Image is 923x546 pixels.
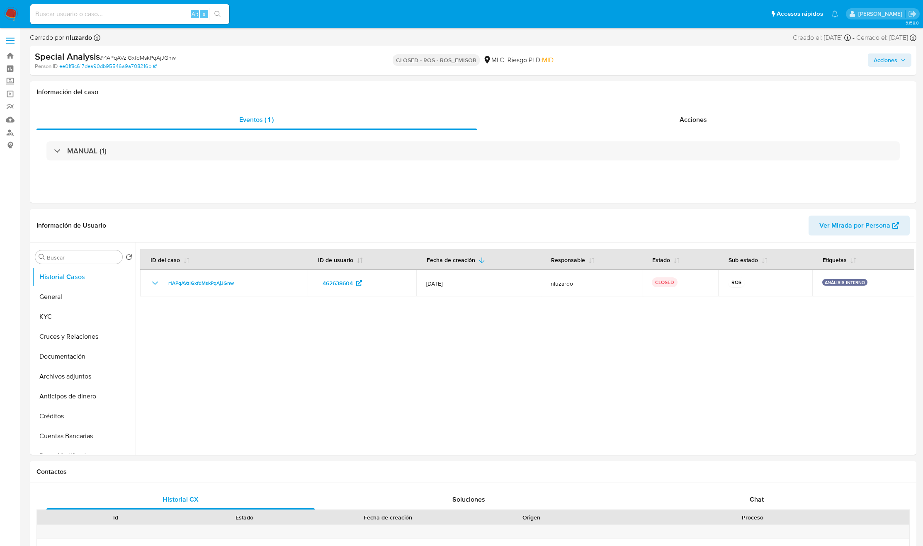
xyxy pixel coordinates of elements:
div: MLC [483,56,504,65]
span: Soluciones [452,495,485,504]
button: Buscar [39,254,45,260]
div: MANUAL (1) [46,141,900,160]
span: Riesgo PLD: [508,56,554,65]
h1: Información de Usuario [36,221,106,230]
p: nicolas.luzardo@mercadolibre.com [858,10,905,18]
h1: Contactos [36,468,910,476]
div: Origen [473,513,590,522]
span: # r1APqAVzlGxfdMskPqAjJGnw [100,53,176,62]
div: Estado [186,513,304,522]
div: Creado el: [DATE] [793,33,851,42]
span: Ver Mirada por Persona [819,216,890,235]
span: Acciones [874,53,897,67]
button: Cuentas Bancarias [32,426,136,446]
button: Datos Modificados [32,446,136,466]
span: Historial CX [163,495,199,504]
button: Documentación [32,347,136,366]
b: Special Analysis [35,50,100,63]
button: Volver al orden por defecto [126,254,132,263]
span: Chat [750,495,764,504]
span: Cerrado por [30,33,92,42]
button: Historial Casos [32,267,136,287]
div: Proceso [602,513,904,522]
a: Notificaciones [831,10,838,17]
button: General [32,287,136,307]
span: Alt [192,10,198,18]
div: Fecha de creación [315,513,461,522]
input: Buscar [47,254,119,261]
span: Acciones [680,115,707,124]
input: Buscar usuario o caso... [30,9,229,19]
button: Cruces y Relaciones [32,327,136,347]
div: Id [57,513,175,522]
button: search-icon [209,8,226,20]
h1: Información del caso [36,88,910,96]
a: ee01f8c617dea90db95546a9a708216b [59,63,157,70]
b: Person ID [35,63,58,70]
b: nluzardo [64,33,92,42]
button: Archivos adjuntos [32,366,136,386]
p: CLOSED - ROS - ROS_EMISOR [393,54,480,66]
span: - [853,33,855,42]
div: Cerrado el: [DATE] [856,33,916,42]
button: KYC [32,307,136,327]
span: MID [542,55,554,65]
span: Accesos rápidos [777,10,823,18]
button: Anticipos de dinero [32,386,136,406]
a: Salir [908,10,917,18]
button: Créditos [32,406,136,426]
span: s [203,10,205,18]
button: Ver Mirada por Persona [809,216,910,235]
button: Acciones [868,53,911,67]
span: Eventos ( 1 ) [239,115,274,124]
h3: MANUAL (1) [67,146,107,155]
